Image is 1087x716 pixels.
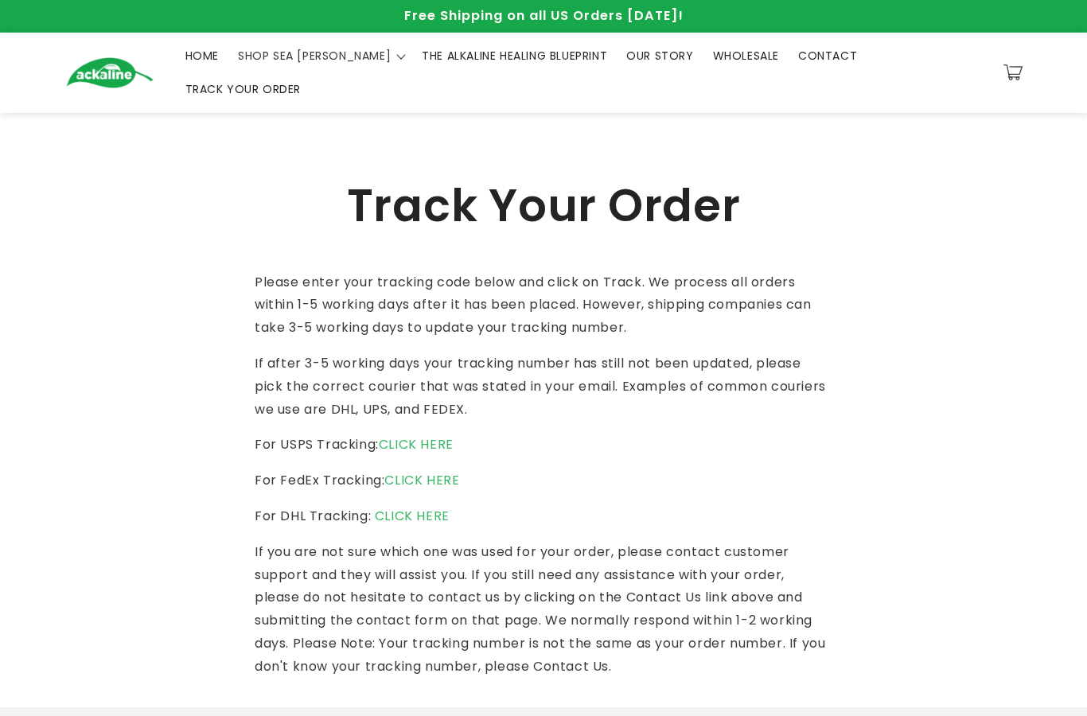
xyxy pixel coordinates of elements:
a: OUR STORY [617,39,703,72]
span: OUR STORY [626,49,693,63]
p: For DHL Tracking: [255,505,832,528]
a: WHOLESALE [703,39,789,72]
span: HOME [185,49,219,63]
a: THE ALKALINE HEALING BLUEPRINT [412,39,617,72]
h1: Track Your Order [255,178,832,234]
a: HOME [176,39,228,72]
span: Free Shipping on all US Orders [DATE]! [404,6,684,25]
a: CLICK HERE [384,471,459,489]
span: SHOP SEA [PERSON_NAME] [238,49,391,63]
span: For USPS Tracking: [255,435,379,453]
a: TRACK YOUR ORDER [176,72,311,106]
a: CONTACT [789,39,867,72]
p: If you are not sure which one was used for your order, please contact customer support and they w... [255,541,832,679]
span: THE ALKALINE HEALING BLUEPRINT [422,49,607,63]
span: CONTACT [798,49,857,63]
a: CLICK HERE [375,507,450,525]
p: If after 3-5 working days your tracking number has still not been updated, please pick the correc... [255,352,832,421]
span: WHOLESALE [713,49,779,63]
p: Please enter your tracking code below and click on Track. We process all orders within 1-5 workin... [255,271,832,340]
a: CLICK HERE [379,435,454,453]
span: TRACK YOUR ORDER [185,82,302,96]
img: Ackaline [66,57,154,88]
summary: SHOP SEA [PERSON_NAME] [228,39,412,72]
p: For FedEx Tracking: [255,469,832,492]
